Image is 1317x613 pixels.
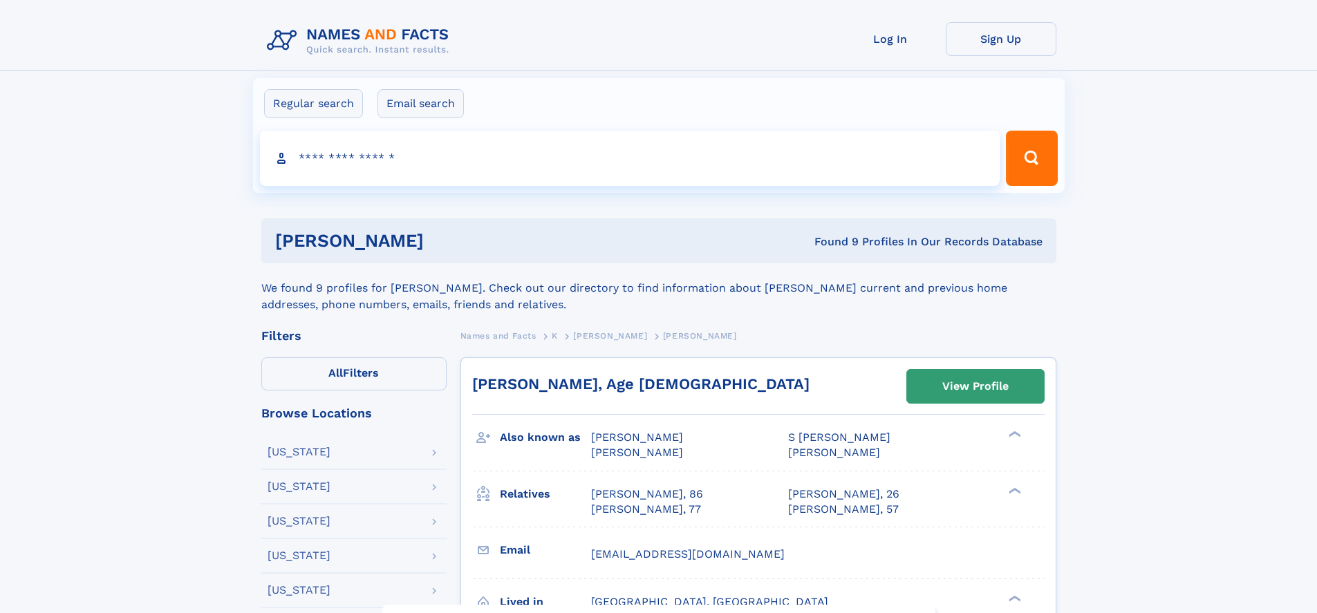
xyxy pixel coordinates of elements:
[260,131,1000,186] input: search input
[591,547,785,560] span: [EMAIL_ADDRESS][DOMAIN_NAME]
[268,481,330,492] div: [US_STATE]
[946,22,1056,56] a: Sign Up
[788,446,880,459] span: [PERSON_NAME]
[552,331,558,341] span: K
[377,89,464,118] label: Email search
[907,370,1044,403] a: View Profile
[500,538,591,562] h3: Email
[261,263,1056,313] div: We found 9 profiles for [PERSON_NAME]. Check out our directory to find information about [PERSON_...
[500,426,591,449] h3: Also known as
[788,431,890,444] span: S [PERSON_NAME]
[1005,430,1022,439] div: ❯
[663,331,737,341] span: [PERSON_NAME]
[472,375,810,393] a: [PERSON_NAME], Age [DEMOGRAPHIC_DATA]
[788,487,899,502] a: [PERSON_NAME], 26
[619,234,1043,249] div: Found 9 Profiles In Our Records Database
[460,327,536,344] a: Names and Facts
[573,327,647,344] a: [PERSON_NAME]
[268,446,330,458] div: [US_STATE]
[261,357,447,390] label: Filters
[261,22,460,59] img: Logo Names and Facts
[591,446,683,459] span: [PERSON_NAME]
[552,327,558,344] a: K
[573,331,647,341] span: [PERSON_NAME]
[264,89,363,118] label: Regular search
[275,232,619,249] h1: [PERSON_NAME]
[591,487,703,502] a: [PERSON_NAME], 86
[268,516,330,527] div: [US_STATE]
[261,330,447,342] div: Filters
[591,431,683,444] span: [PERSON_NAME]
[942,370,1009,402] div: View Profile
[268,550,330,561] div: [US_STATE]
[261,407,447,419] div: Browse Locations
[328,366,343,379] span: All
[1005,594,1022,603] div: ❯
[591,595,828,608] span: [GEOGRAPHIC_DATA], [GEOGRAPHIC_DATA]
[268,585,330,596] div: [US_STATE]
[835,22,946,56] a: Log In
[1005,486,1022,495] div: ❯
[591,502,701,517] a: [PERSON_NAME], 77
[1006,131,1057,186] button: Search Button
[500,482,591,506] h3: Relatives
[788,502,899,517] a: [PERSON_NAME], 57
